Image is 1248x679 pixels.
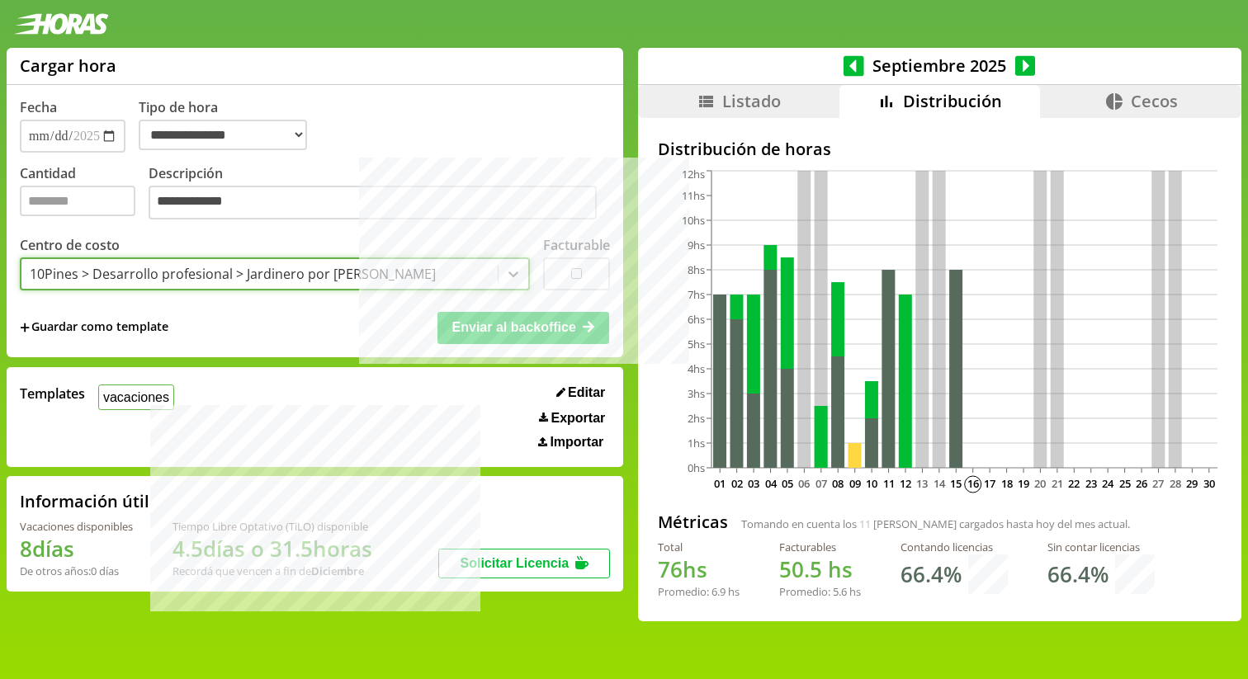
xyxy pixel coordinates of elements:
[688,411,705,426] tspan: 2hs
[1085,476,1097,491] text: 23
[1186,476,1198,491] text: 29
[20,490,149,512] h2: Información útil
[20,318,168,337] span: +Guardar como template
[1152,476,1164,491] text: 27
[859,516,871,531] span: 11
[688,460,705,475] tspan: 0hs
[1000,476,1012,491] text: 18
[1170,476,1181,491] text: 28
[20,384,85,403] span: Templates
[731,476,743,491] text: 02
[20,236,120,254] label: Centro de costo
[779,540,861,554] div: Facturables
[900,476,911,491] text: 12
[438,549,610,578] button: Solicitar Licencia
[711,584,726,599] span: 6.9
[916,476,928,491] text: 13
[1052,476,1063,491] text: 21
[950,476,962,491] text: 15
[20,534,133,563] h1: 8 días
[1131,90,1178,112] span: Cecos
[882,476,894,491] text: 11
[1018,476,1029,491] text: 19
[779,554,822,584] span: 50.5
[139,120,307,150] select: Tipo de hora
[782,476,793,491] text: 05
[20,54,116,77] h1: Cargar hora
[1068,476,1080,491] text: 22
[901,540,1008,554] div: Contando licencias
[714,476,726,491] text: 01
[722,90,781,112] span: Listado
[1047,559,1109,589] h1: 66.4 %
[658,554,683,584] span: 76
[849,476,861,491] text: 09
[13,13,109,35] img: logotipo
[658,138,1222,160] h2: Distribución de horas
[984,476,995,491] text: 17
[658,511,728,533] h2: Métricas
[833,584,847,599] span: 5.6
[534,410,610,427] button: Exportar
[20,519,133,534] div: Vacaciones disponibles
[1047,540,1155,554] div: Sin contar licencias
[460,556,569,570] span: Solicitar Licencia
[1119,476,1131,491] text: 25
[764,476,777,491] text: 04
[173,519,372,534] div: Tiempo Libre Optativo (TiLO) disponible
[452,320,576,334] span: Enviar al backoffice
[866,476,877,491] text: 10
[551,384,611,401] button: Editar
[934,476,946,491] text: 14
[1102,476,1114,491] text: 24
[173,563,372,578] div: Recordá que vencen a fin de
[688,312,705,327] tspan: 6hs
[658,540,740,554] div: Total
[149,164,610,224] label: Descripción
[550,435,603,450] span: Importar
[20,318,30,337] span: +
[688,337,705,351] tspan: 5hs
[30,265,436,283] div: 10Pines > Desarrollo profesional > Jardinero por [PERSON_NAME]
[688,386,705,401] tspan: 3hs
[798,476,810,491] text: 06
[1136,476,1147,491] text: 26
[682,188,705,203] tspan: 11hs
[832,476,844,491] text: 08
[779,584,861,599] div: Promedio: hs
[688,238,705,252] tspan: 9hs
[864,54,1015,77] span: Septiembre 2025
[551,411,606,426] span: Exportar
[682,167,705,182] tspan: 12hs
[1034,476,1046,491] text: 20
[741,516,1130,531] span: Tomando en cuenta los [PERSON_NAME] cargados hasta hoy del mes actual.
[568,385,605,400] span: Editar
[688,262,705,277] tspan: 8hs
[1203,476,1215,491] text: 30
[901,559,962,589] h1: 66.4 %
[682,213,705,228] tspan: 10hs
[20,563,133,578] div: De otros años: 0 días
[688,287,705,302] tspan: 7hs
[20,164,149,224] label: Cantidad
[658,554,740,584] h1: hs
[149,186,597,220] textarea: Descripción
[311,563,364,578] b: Diciembre
[437,312,609,343] button: Enviar al backoffice
[688,361,705,376] tspan: 4hs
[139,98,320,153] label: Tipo de hora
[688,436,705,450] tspan: 1hs
[173,534,372,563] h1: 4.5 días o 31.5 horas
[815,476,827,491] text: 07
[748,476,759,491] text: 03
[543,236,610,254] label: Facturable
[20,98,57,116] label: Fecha
[98,384,174,410] button: vacaciones
[658,584,740,599] div: Promedio: hs
[20,186,135,216] input: Cantidad
[779,554,861,584] h1: hs
[967,476,979,491] text: 16
[903,90,1002,112] span: Distribución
